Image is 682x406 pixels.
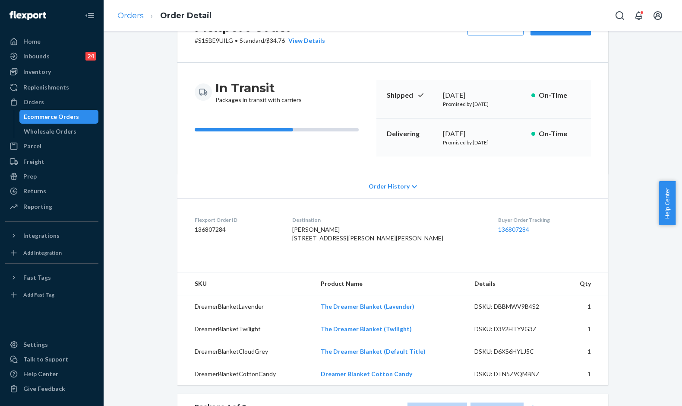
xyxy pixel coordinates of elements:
[195,216,278,224] dt: Flexport Order ID
[215,80,302,104] div: Packages in transit with carriers
[562,295,608,318] td: 1
[5,352,98,366] a: Talk to Support
[85,52,96,61] div: 24
[5,246,98,260] a: Add Integration
[5,35,98,48] a: Home
[177,363,314,385] td: DreamerBlanketCottonCandy
[562,318,608,340] td: 1
[117,11,144,20] a: Orders
[5,49,98,63] a: Inbounds24
[177,272,314,295] th: SKU
[474,370,556,378] div: DSKU: DTN5Z9QMBNZ
[659,181,676,225] button: Help Center
[23,384,65,393] div: Give Feedback
[111,3,218,29] ol: breadcrumbs
[467,272,562,295] th: Details
[5,382,98,396] button: Give Feedback
[19,125,99,138] a: Wholesale Orders
[387,90,436,100] p: Shipped
[195,225,278,234] dd: 136807284
[195,36,325,45] p: # S15BE9UILG / $34.76
[5,155,98,169] a: Freight
[23,273,51,282] div: Fast Tags
[5,169,98,183] a: Prep
[443,139,524,146] p: Promised by [DATE]
[177,318,314,340] td: DreamerBlanketTwilight
[498,226,529,233] a: 136807284
[611,7,628,24] button: Open Search Box
[19,110,99,124] a: Ecommerce Orders
[5,367,98,381] a: Help Center
[235,37,238,44] span: •
[314,272,467,295] th: Product Name
[474,347,556,356] div: DSKU: D6XS6HYLJ5C
[5,229,98,243] button: Integrations
[321,325,412,332] a: The Dreamer Blanket (Twilight)
[24,112,79,121] div: Ecommerce Orders
[562,272,608,295] th: Qty
[23,355,68,364] div: Talk to Support
[5,95,98,109] a: Orders
[474,325,556,333] div: DSKU: D392HTY9G3Z
[562,340,608,363] td: 1
[5,80,98,94] a: Replenishments
[215,80,302,96] h3: In Transit
[539,90,581,100] p: On-Time
[5,338,98,352] a: Settings
[23,37,41,46] div: Home
[23,370,58,378] div: Help Center
[474,302,556,311] div: DSKU: DBBMWV9B4S2
[81,7,98,24] button: Close Navigation
[498,216,591,224] dt: Buyer Order Tracking
[5,184,98,198] a: Returns
[23,187,46,195] div: Returns
[23,142,41,150] div: Parcel
[9,11,46,20] img: Flexport logo
[292,226,443,242] span: [PERSON_NAME] [STREET_ADDRESS][PERSON_NAME][PERSON_NAME]
[23,172,37,181] div: Prep
[5,200,98,214] a: Reporting
[23,52,50,61] div: Inbounds
[23,249,62,256] div: Add Integration
[23,157,44,166] div: Freight
[649,7,666,24] button: Open account menu
[321,303,414,310] a: The Dreamer Blanket (Lavender)
[23,202,52,211] div: Reporting
[5,288,98,302] a: Add Fast Tag
[177,340,314,363] td: DreamerBlanketCloudGrey
[539,129,581,139] p: On-Time
[5,139,98,153] a: Parcel
[562,363,608,385] td: 1
[369,182,410,191] span: Order History
[443,100,524,108] p: Promised by [DATE]
[177,295,314,318] td: DreamerBlanketLavender
[160,11,212,20] a: Order Detail
[292,216,484,224] dt: Destination
[321,370,412,377] a: Dreamer Blanket Cotton Candy
[24,127,76,136] div: Wholesale Orders
[23,67,51,76] div: Inventory
[630,7,647,24] button: Open notifications
[285,36,325,45] button: View Details
[23,231,60,240] div: Integrations
[23,98,44,106] div: Orders
[23,291,54,298] div: Add Fast Tag
[321,348,426,355] a: The Dreamer Blanket (Default Title)
[5,65,98,79] a: Inventory
[387,129,436,139] p: Delivering
[443,129,524,139] div: [DATE]
[23,340,48,349] div: Settings
[5,271,98,285] button: Fast Tags
[240,37,264,44] span: Standard
[23,83,69,92] div: Replenishments
[443,90,524,100] div: [DATE]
